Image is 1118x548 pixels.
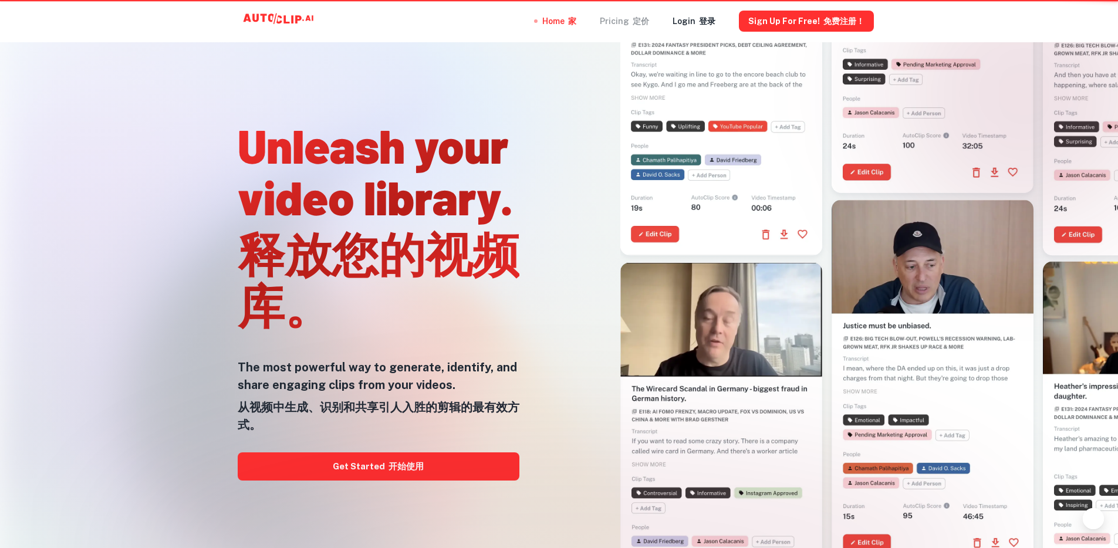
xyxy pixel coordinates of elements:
[633,16,649,26] font: 定价
[823,16,864,26] font: 免费注册！
[568,16,576,26] font: 家
[739,11,874,32] button: Sign Up for free! 免费注册！
[238,119,519,335] h1: Unleash your video library.
[238,358,519,438] h5: The most powerful way to generate, identify, and share engaging clips from your videos.
[238,400,519,432] font: 从视频中生成、识别和共享引人入胜的剪辑的最有效方式。
[699,16,715,26] font: 登录
[238,225,519,333] font: 释放您的视频库。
